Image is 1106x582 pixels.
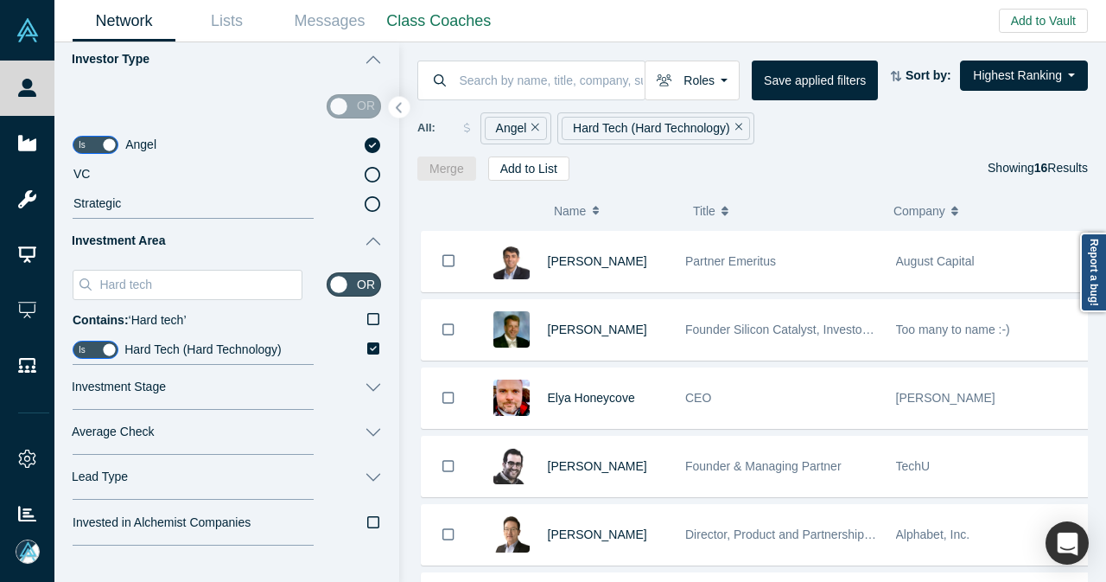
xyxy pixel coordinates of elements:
img: Natanel Barookhian's Profile Image [493,448,530,484]
span: Strategic [73,196,121,210]
span: Company [893,193,945,229]
img: Elya Honeycove's Profile Image [493,380,530,416]
input: Search Investment Area [98,273,302,296]
img: Mia Scott's Account [16,540,40,564]
span: All: [417,119,435,137]
a: [PERSON_NAME] [548,254,647,268]
span: Founder & Managing Partner [685,459,842,473]
button: Bookmark [422,231,475,291]
span: Too many to name :-) [896,323,1010,336]
a: [PERSON_NAME] [548,459,647,473]
strong: 16 [1034,161,1048,175]
button: Bookmark [422,368,475,428]
button: Investor Type [54,37,399,82]
span: Partner Emeritus [685,254,776,268]
img: Rick Lazansky's Profile Image [493,311,530,348]
a: Class Coaches [381,1,497,42]
span: TechU [896,459,931,473]
button: Remove Filter [526,118,539,138]
img: Alchemist Vault Logo [16,18,40,42]
span: Average Check [72,425,154,439]
button: Roles [645,61,740,100]
button: Investment Stage [54,365,399,410]
span: Investment Stage [72,380,166,394]
button: Remove Filter [730,118,743,138]
span: Alphabet, Inc. [896,528,970,541]
button: Title [693,193,875,229]
button: Lead Type [54,455,399,500]
img: Matthias Tan's Profile Image [493,516,530,553]
span: ‘ Hard tech ’ [73,313,187,327]
button: Add to Vault [999,9,1088,33]
a: Messages [278,1,381,42]
a: Lists [175,1,278,42]
button: Average Check [54,410,399,455]
span: Lead Type [72,470,128,484]
button: Bookmark [422,300,475,360]
img: Vivek Mehra's Profile Image [493,243,530,279]
span: Investment Area [72,233,165,248]
b: Contains: [73,313,129,327]
input: Search by name, title, company, summary, expertise, investment criteria or topics of focus [458,60,645,100]
span: Investor Type [72,52,149,67]
span: Name [554,193,586,229]
span: VC [73,167,90,181]
span: CEO [685,391,711,405]
button: Invested in Alchemist Companies [54,500,399,546]
span: Results [1034,161,1088,175]
span: Hard Tech (Hard Technology) [124,342,282,356]
span: Director, Product and Partnerships at [URL] [685,528,918,541]
button: Investment Area [54,219,399,264]
a: [PERSON_NAME] [548,528,647,541]
span: Invested in Alchemist Companies [73,514,251,532]
button: Bookmark [422,505,475,565]
div: Showing [988,157,1088,181]
a: Elya Honeycove [548,391,635,405]
button: Save applied filters [752,61,878,100]
div: Hard Tech (Hard Technology) [562,117,750,140]
button: Add to List [488,157,569,181]
span: Founder Silicon Catalyst, Investor Sand Hill Angels [685,323,957,336]
div: Angel [485,117,547,140]
strong: Sort by: [906,68,951,82]
button: Bookmark [422,437,475,496]
button: Highest Ranking [960,61,1088,91]
span: Angel [125,138,156,151]
span: August Capital [896,254,975,268]
button: Merge [417,157,476,181]
span: Title [693,193,715,229]
a: [PERSON_NAME] [548,323,647,336]
a: Report a bug! [1080,233,1106,312]
span: [PERSON_NAME] [896,391,995,405]
button: Company [893,193,1076,229]
button: Name [554,193,675,229]
a: Network [73,1,175,42]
